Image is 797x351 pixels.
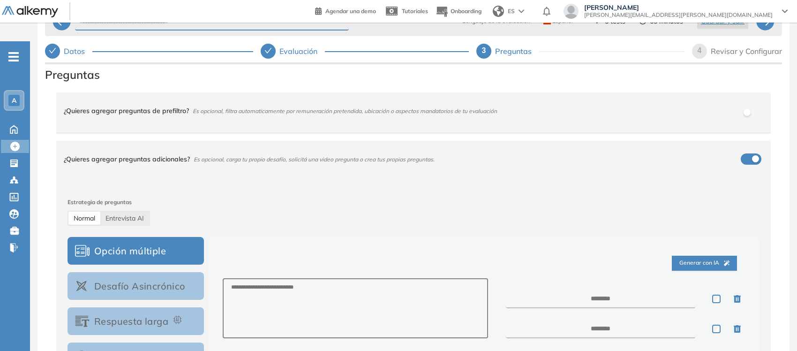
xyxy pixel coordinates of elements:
div: Preguntas [495,44,539,59]
div: Evaluación [279,44,325,59]
span: check [49,47,56,54]
i: - [8,56,19,58]
img: arrow [519,9,524,13]
span: A [12,97,16,104]
img: world [493,6,504,17]
button: Respuesta larga [68,307,204,335]
div: Evaluación [261,44,469,59]
div: Revisar y Configurar [711,44,782,59]
button: Onboarding [436,1,481,22]
a: Agendar una demo [315,5,376,16]
div: 4Revisar y Configurar [692,44,782,59]
span: ¿Quieres agregar preguntas de prefiltro? [64,107,189,115]
span: [PERSON_NAME] [584,4,773,11]
span: 3 [482,46,486,54]
span: Estrategia de preguntas [68,198,759,207]
button: Opción múltiple [68,237,204,265]
span: [PERSON_NAME][EMAIL_ADDRESS][PERSON_NAME][DOMAIN_NAME] [584,11,773,19]
span: AI [105,214,144,222]
div: Widget de chat [629,243,797,351]
span: Onboarding [451,8,481,15]
iframe: Chat Widget [629,243,797,351]
div: Datos [64,44,92,59]
span: 4 [698,46,702,54]
span: Es opcional, filtra automaticamente por remuneración pretendida, ubicación o aspectos mandatorios... [193,107,497,114]
span: Normal [74,214,95,222]
span: Preguntas [45,66,782,83]
button: Desafío Asincrónico [68,272,204,300]
div: ¿Quieres agregar preguntas adicionales?Es opcional, carga tu propio desafío, solicitá una video p... [56,141,771,177]
span: check [264,47,272,54]
img: Logo [2,6,58,18]
div: 3Preguntas [476,44,684,59]
span: Agendar una demo [325,8,376,15]
div: ¿Quieres agregar preguntas de prefiltro?Es opcional, filtra automaticamente por remuneración pret... [56,92,771,133]
span: ¿Quieres agregar preguntas adicionales? [64,155,190,163]
div: Datos [45,44,253,59]
span: ES [508,7,515,15]
span: Tutoriales [402,8,428,15]
span: Es opcional, carga tu propio desafío, solicitá una video pregunta o crea tus propias preguntas. [194,156,435,163]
